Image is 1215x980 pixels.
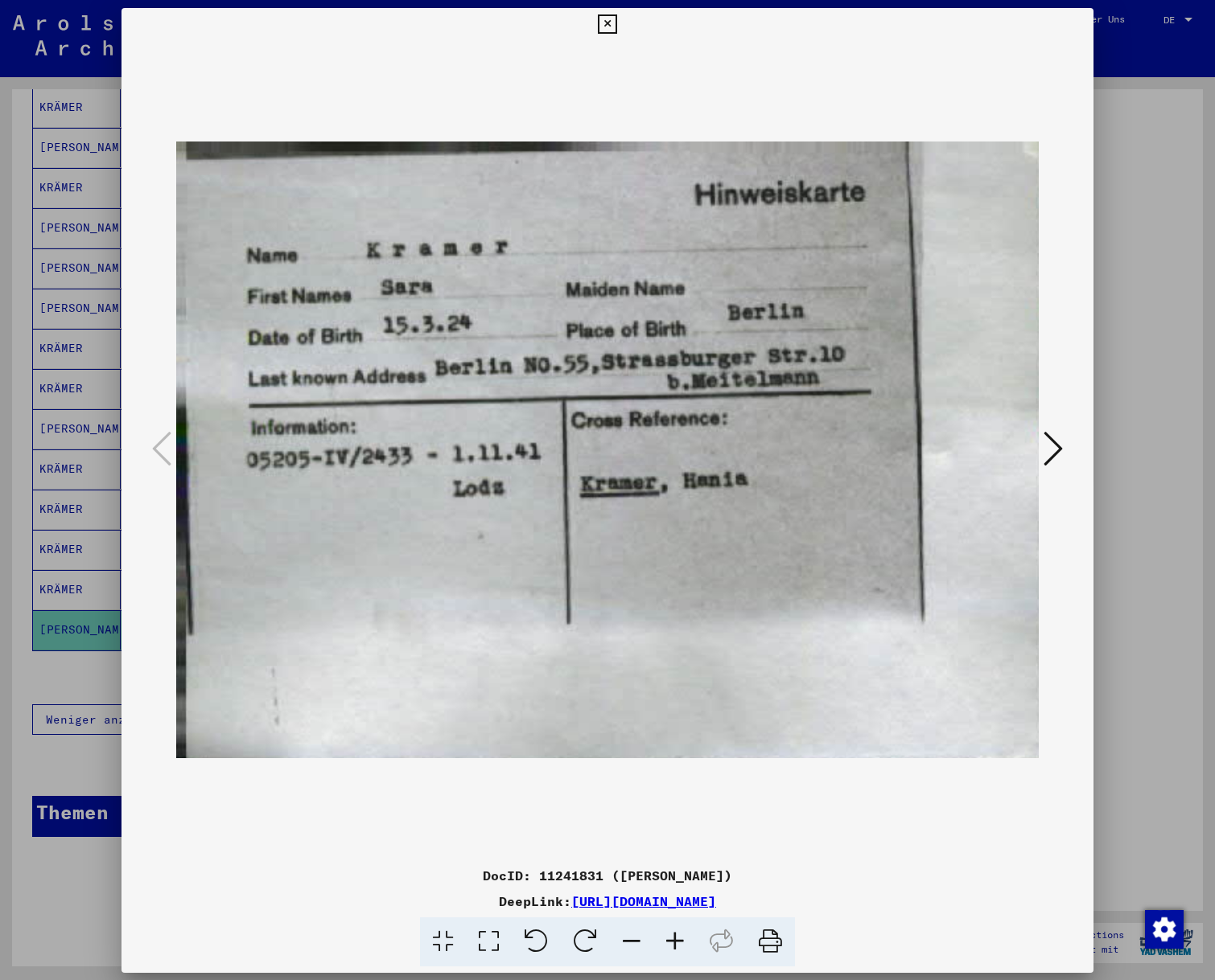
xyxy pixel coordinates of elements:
[176,40,1039,859] img: 001.jpg
[571,893,716,909] a: [URL][DOMAIN_NAME]
[121,892,1093,911] div: DeepLink:
[1144,909,1183,948] div: Zustimmung ändern
[121,866,1093,885] div: DocID: 11241831 ([PERSON_NAME])
[1145,910,1184,949] img: Zustimmung ändern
